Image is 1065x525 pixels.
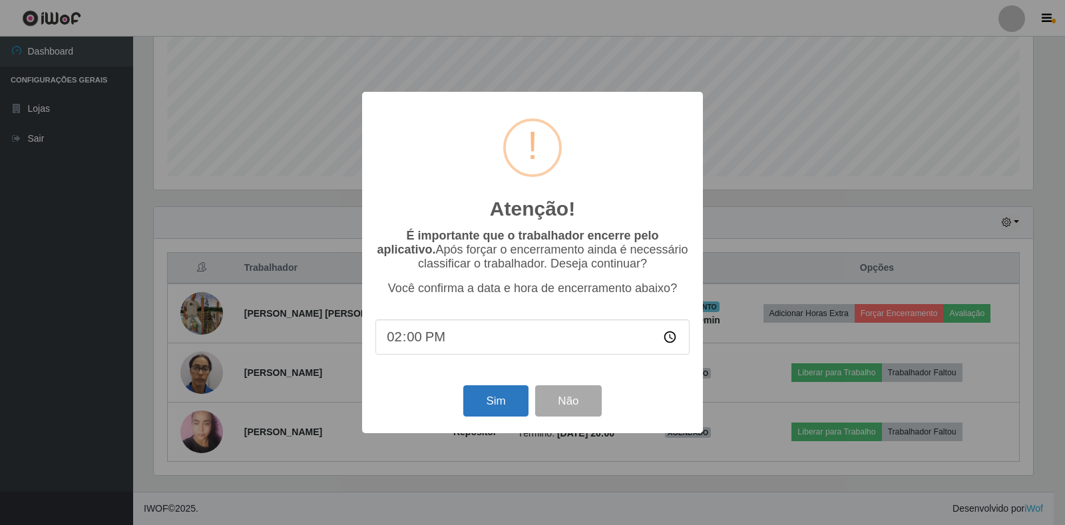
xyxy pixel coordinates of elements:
button: Sim [463,385,528,417]
button: Não [535,385,601,417]
p: Após forçar o encerramento ainda é necessário classificar o trabalhador. Deseja continuar? [375,229,690,271]
b: É importante que o trabalhador encerre pelo aplicativo. [377,229,658,256]
h2: Atenção! [490,197,575,221]
p: Você confirma a data e hora de encerramento abaixo? [375,281,690,295]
